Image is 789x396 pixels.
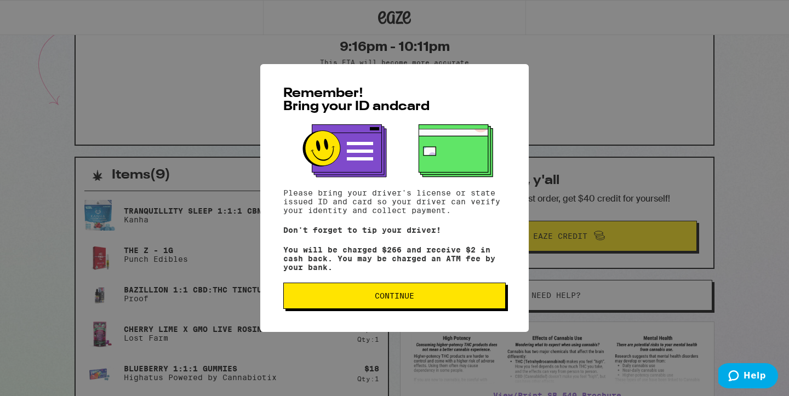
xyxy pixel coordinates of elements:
[375,292,414,300] span: Continue
[283,87,430,113] span: Remember! Bring your ID and card
[283,188,506,215] p: Please bring your driver's license or state issued ID and card so your driver can verify your ide...
[283,283,506,309] button: Continue
[283,245,506,272] p: You will be charged $266 and receive $2 in cash back. You may be charged an ATM fee by your bank.
[718,363,778,391] iframe: Opens a widget where you can find more information
[283,226,506,234] p: Don't forget to tip your driver!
